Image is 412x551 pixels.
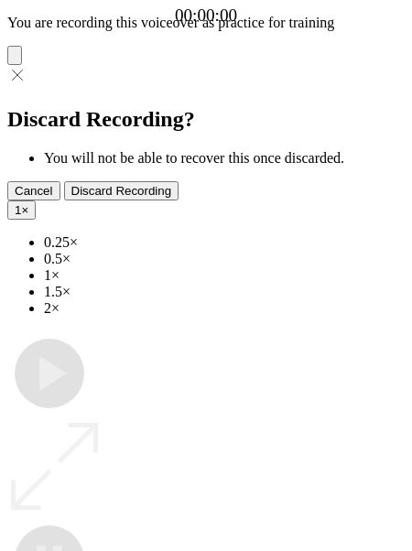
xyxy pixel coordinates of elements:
button: Discard Recording [64,181,179,200]
li: 1.5× [44,284,405,300]
li: 2× [44,300,405,317]
button: 1× [7,200,36,220]
p: You are recording this voiceover as practice for training [7,15,405,31]
h2: Discard Recording? [7,107,405,132]
li: 1× [44,267,405,284]
a: 00:00:00 [175,5,237,26]
li: You will not be able to recover this once discarded. [44,150,405,167]
span: 1 [15,203,21,217]
button: Cancel [7,181,60,200]
li: 0.25× [44,234,405,251]
li: 0.5× [44,251,405,267]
